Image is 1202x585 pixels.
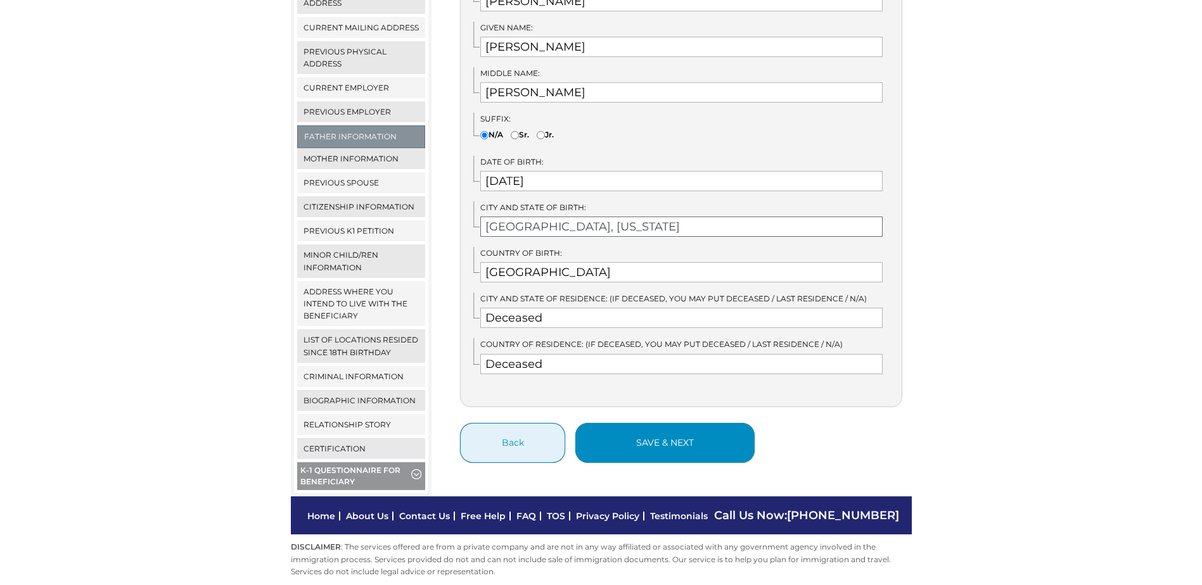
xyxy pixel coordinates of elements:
[297,281,426,327] a: Address where you intend to live with the beneficiary
[480,294,867,303] span: City and State of Residence: (IF deceased, you may put deceased / last residence / n/a)
[461,510,506,522] a: Free Help
[297,244,426,277] a: Minor Child/ren Information
[516,510,536,522] a: FAQ
[714,508,899,522] span: Call Us Now:
[297,196,426,217] a: Citizenship Information
[480,248,562,258] span: Country of Birth:
[537,129,554,141] label: Jr.
[399,510,450,522] a: Contact Us
[511,131,519,139] input: Sr.
[460,423,565,463] button: Back
[576,510,639,522] a: Privacy Policy
[297,17,426,38] a: Current Mailing Address
[787,508,899,522] a: [PHONE_NUMBER]
[297,462,426,493] button: K-1 Questionnaire for Beneficiary
[298,126,425,147] a: Father Information
[297,172,426,193] a: Previous Spouse
[480,129,503,141] label: N/A
[480,114,511,123] span: Suffix:
[480,131,489,139] input: N/A
[480,339,843,349] span: Country of Residence: (IF deceased, you may put deceased / last residence / n/a)
[346,510,388,522] a: About Us
[480,157,544,167] span: Date of Birth:
[297,77,426,98] a: Current Employer
[297,41,426,74] a: Previous Physical Address
[480,203,586,212] span: City and State of Birth:
[480,68,540,78] span: Middle Name:
[480,23,533,32] span: Given Name:
[307,510,335,522] a: Home
[297,414,426,435] a: Relationship Story
[297,329,426,362] a: List of locations resided since 18th birthday
[547,510,565,522] a: TOS
[297,366,426,387] a: Criminal Information
[511,129,529,141] label: Sr.
[297,220,426,241] a: Previous K1 Petition
[575,423,755,463] button: save & next
[537,131,545,139] input: Jr.
[650,510,708,522] a: Testimonials
[297,390,426,411] a: Biographic Information
[291,541,912,577] p: : The services offered are from a private company and are not in any way affiliated or associated...
[297,148,426,169] a: Mother Information
[291,542,341,551] strong: DISCLAIMER
[297,101,426,122] a: Previous Employer
[297,438,426,459] a: Certification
